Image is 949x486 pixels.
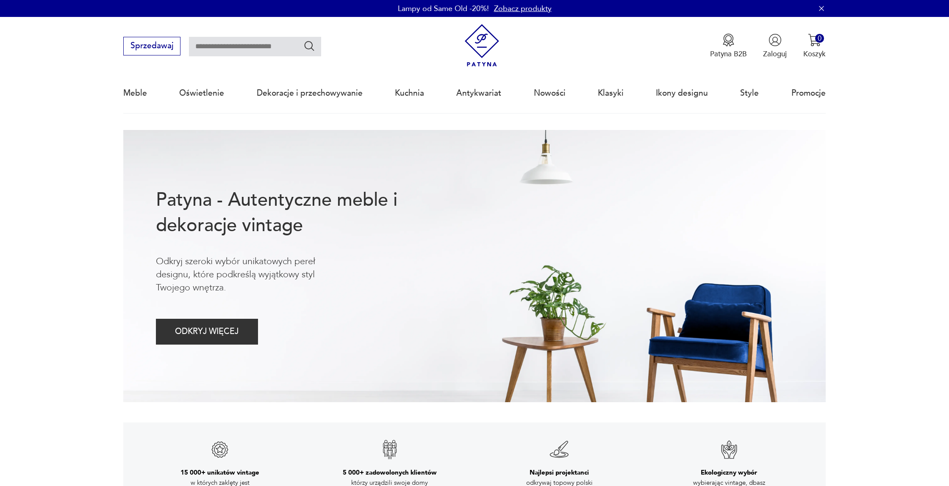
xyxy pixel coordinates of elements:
[456,74,501,113] a: Antykwariat
[719,439,739,460] img: Znak gwarancji jakości
[461,24,503,67] img: Patyna - sklep z meblami i dekoracjami vintage
[257,74,363,113] a: Dekoracje i przechowywanie
[210,439,230,460] img: Znak gwarancji jakości
[803,49,826,59] p: Koszyk
[380,439,400,460] img: Znak gwarancji jakości
[815,34,824,43] div: 0
[549,439,569,460] img: Znak gwarancji jakości
[343,468,437,477] h3: 5 000+ zadowolonych klientów
[710,49,747,59] p: Patyna B2B
[710,33,747,59] a: Ikona medaluPatyna B2B
[769,33,782,47] img: Ikonka użytkownika
[180,468,259,477] h3: 15 000+ unikatów vintage
[803,33,826,59] button: 0Koszyk
[740,74,759,113] a: Style
[530,468,589,477] h3: Najlepsi projektanci
[494,3,552,14] a: Zobacz produkty
[398,3,489,14] p: Lampy od Same Old -20%!
[156,329,258,336] a: ODKRYJ WIĘCEJ
[763,49,787,59] p: Zaloguj
[710,33,747,59] button: Patyna B2B
[722,33,735,47] img: Ikona medalu
[303,40,316,52] button: Szukaj
[598,74,624,113] a: Klasyki
[701,468,757,477] h3: Ekologiczny wybór
[123,74,147,113] a: Meble
[763,33,787,59] button: Zaloguj
[534,74,566,113] a: Nowości
[156,188,430,238] h1: Patyna - Autentyczne meble i dekoracje vintage
[179,74,224,113] a: Oświetlenie
[123,43,180,50] a: Sprzedawaj
[791,74,826,113] a: Promocje
[808,33,821,47] img: Ikona koszyka
[156,255,349,295] p: Odkryj szeroki wybór unikatowych pereł designu, które podkreślą wyjątkowy styl Twojego wnętrza.
[395,74,424,113] a: Kuchnia
[656,74,708,113] a: Ikony designu
[156,319,258,345] button: ODKRYJ WIĘCEJ
[123,37,180,55] button: Sprzedawaj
